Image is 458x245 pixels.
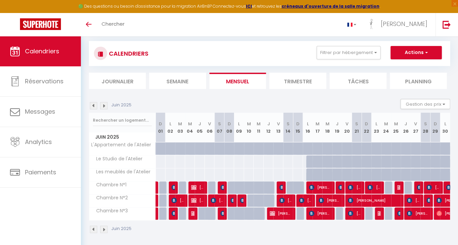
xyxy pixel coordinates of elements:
[90,142,151,147] span: L'Appartement de l'Atelier
[296,121,300,127] abbr: D
[97,13,129,36] a: Chercher
[407,207,429,220] span: [PERSON_NAME]
[171,194,184,207] span: [PERSON_NAME]
[322,113,332,142] th: 18
[230,194,234,207] span: [PERSON_NAME]
[332,113,342,142] th: 19
[426,181,439,194] span: [PERSON_NAME]
[282,3,379,9] a: créneaux d'ouverture de la salle migration
[112,226,131,232] p: Juin 2025
[299,194,312,207] span: [PERSON_NAME]
[90,181,128,189] span: Chambre N°1
[224,113,234,142] th: 08
[93,114,152,126] input: Rechercher un logement...
[247,121,251,127] abbr: M
[414,121,417,127] abbr: V
[397,181,400,194] span: [PERSON_NAME]
[279,194,292,207] span: [PERSON_NAME]
[191,181,204,194] span: [PERSON_NAME]
[426,194,430,207] span: [PERSON_NAME]
[20,18,61,30] img: Super Booking
[390,46,442,59] button: Actions
[338,181,342,194] span: [PERSON_NAME]
[156,194,159,207] a: [PERSON_NAME]
[293,113,303,142] th: 15
[375,121,377,127] abbr: L
[178,121,182,127] abbr: M
[257,121,261,127] abbr: M
[195,113,204,142] th: 05
[5,3,25,23] button: Ouvrir le widget de chat LiveChat
[404,121,407,127] abbr: J
[102,20,124,27] span: Chercher
[238,121,240,127] abbr: L
[211,194,224,207] span: [PERSON_NAME]
[313,113,322,142] th: 17
[112,102,131,108] p: Juin 2025
[309,181,332,194] span: [PERSON_NAME]
[377,207,381,220] span: [PERSON_NAME]
[220,181,224,194] span: [PERSON_NAME] Yoëlle [PERSON_NAME]
[264,113,273,142] th: 12
[345,121,348,127] abbr: V
[287,121,290,127] abbr: S
[149,73,206,89] li: Semaine
[25,168,56,176] span: Paiements
[185,113,195,142] th: 04
[397,207,400,220] span: Deffreix [PERSON_NAME]
[319,194,341,207] span: [PERSON_NAME]
[390,73,447,89] li: Planning
[171,207,175,220] span: van [PERSON_NAME]
[330,73,386,89] li: Tâches
[269,73,326,89] li: Trimestre
[367,181,380,194] span: [PERSON_NAME]
[270,207,292,220] span: [PERSON_NAME]
[165,113,175,142] th: 02
[400,99,450,109] button: Gestion des prix
[240,194,243,207] span: [PERSON_NAME]
[394,121,398,127] abbr: M
[348,194,399,207] span: [PERSON_NAME]
[365,121,368,127] abbr: D
[424,121,427,127] abbr: S
[90,194,129,202] span: Chambre N°2
[352,113,361,142] th: 21
[169,121,171,127] abbr: L
[107,46,148,61] h3: CALENDRIERS
[283,113,293,142] th: 14
[384,121,388,127] abbr: M
[198,121,201,127] abbr: J
[188,121,192,127] abbr: M
[220,207,224,220] span: [PERSON_NAME]
[175,113,185,142] th: 03
[89,73,146,89] li: Journalier
[303,113,313,142] th: 16
[234,113,244,142] th: 09
[208,121,211,127] abbr: V
[159,121,162,127] abbr: D
[90,168,152,176] span: Les meublés de l'Atelier
[228,121,231,127] abbr: D
[191,207,194,220] span: [PERSON_NAME]
[433,121,437,127] abbr: D
[430,113,440,142] th: 29
[214,113,224,142] th: 07
[325,121,329,127] abbr: M
[391,113,401,142] th: 25
[25,107,55,116] span: Messages
[25,77,64,85] span: Réservations
[366,19,376,29] img: ...
[371,113,381,142] th: 23
[342,113,351,142] th: 20
[381,113,391,142] th: 24
[171,181,175,194] span: van [PERSON_NAME]
[191,194,204,207] span: [PERSON_NAME]
[279,181,283,194] span: [PERSON_NAME]
[361,13,435,36] a: ... [PERSON_NAME]
[156,181,159,194] a: [PERSON_NAME]
[90,207,129,215] span: Chambre N°3
[209,73,266,89] li: Mensuel
[205,113,214,142] th: 06
[25,47,59,55] span: Calendriers
[254,113,263,142] th: 11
